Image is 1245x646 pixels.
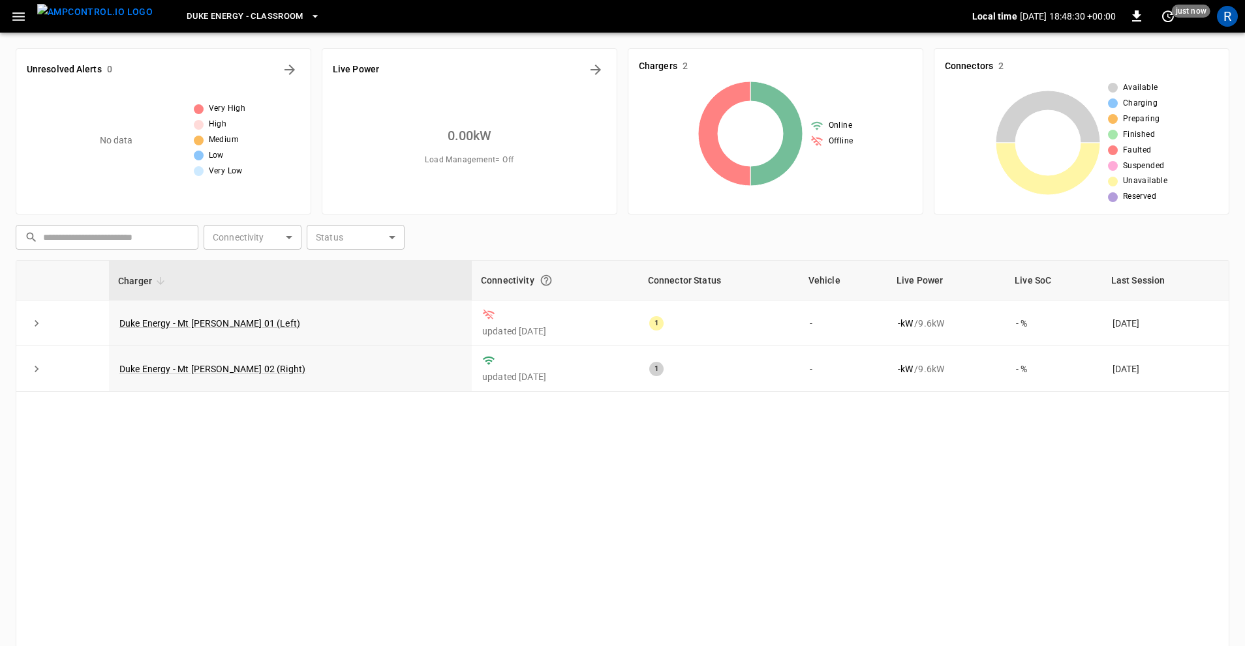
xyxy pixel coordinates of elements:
[1020,10,1116,23] p: [DATE] 18:48:30 +00:00
[799,346,887,392] td: -
[187,9,303,24] span: Duke Energy - Classroom
[1006,346,1102,392] td: - %
[27,314,46,333] button: expand row
[482,325,628,338] p: updated [DATE]
[898,317,995,330] div: / 9.6 kW
[27,63,102,77] h6: Unresolved Alerts
[972,10,1017,23] p: Local time
[37,4,153,20] img: ampcontrol.io logo
[585,59,606,80] button: Energy Overview
[1217,6,1238,27] div: profile-icon
[998,59,1004,74] h6: 2
[683,59,688,74] h6: 2
[107,63,112,77] h6: 0
[209,134,239,147] span: Medium
[333,63,379,77] h6: Live Power
[1172,5,1210,18] span: just now
[898,362,995,375] div: / 9.6 kW
[1006,301,1102,346] td: - %
[799,301,887,346] td: -
[898,317,913,330] p: - kW
[209,165,243,178] span: Very Low
[1123,160,1165,173] span: Suspended
[1006,261,1102,301] th: Live SoC
[118,273,169,289] span: Charger
[1123,190,1156,203] span: Reserved
[1102,346,1229,392] td: [DATE]
[425,154,514,167] span: Load Management = Off
[119,364,305,374] a: Duke Energy - Mt [PERSON_NAME] 02 (Right)
[482,370,628,383] p: updated [DATE]
[1158,6,1178,27] button: set refresh interval
[1123,113,1160,126] span: Preparing
[181,4,326,29] button: Duke Energy - Classroom
[27,359,46,379] button: expand row
[1123,175,1167,188] span: Unavailable
[649,362,664,376] div: 1
[829,119,852,132] span: Online
[1123,81,1158,95] span: Available
[448,125,492,146] h6: 0.00 kW
[1102,301,1229,346] td: [DATE]
[1102,261,1229,301] th: Last Session
[100,134,133,147] p: No data
[887,261,1006,301] th: Live Power
[649,316,664,330] div: 1
[209,102,246,115] span: Very High
[945,59,993,74] h6: Connectors
[639,59,677,74] h6: Chargers
[209,118,227,131] span: High
[119,318,300,329] a: Duke Energy - Mt [PERSON_NAME] 01 (Left)
[898,362,913,375] p: - kW
[1123,144,1152,157] span: Faulted
[481,269,630,292] div: Connectivity
[799,261,887,301] th: Vehicle
[534,269,558,292] button: Connection between the charger and our software.
[1123,97,1158,110] span: Charging
[639,261,799,301] th: Connector Status
[829,135,853,148] span: Offline
[209,149,224,162] span: Low
[279,59,300,80] button: All Alerts
[1123,128,1155,141] span: Finished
